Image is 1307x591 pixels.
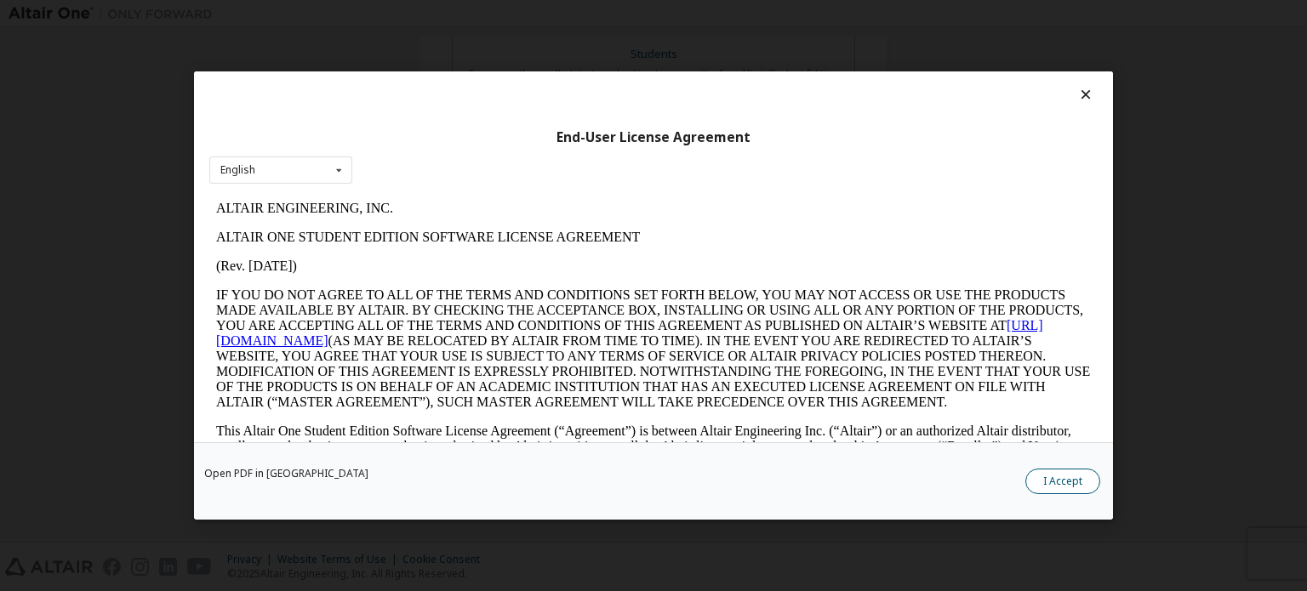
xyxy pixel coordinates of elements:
div: End-User License Agreement [209,129,1098,146]
a: Open PDF in [GEOGRAPHIC_DATA] [204,469,368,479]
p: (Rev. [DATE]) [7,65,882,80]
p: ALTAIR ONE STUDENT EDITION SOFTWARE LICENSE AGREEMENT [7,36,882,51]
a: [URL][DOMAIN_NAME] [7,124,834,154]
div: English [220,165,255,175]
p: This Altair One Student Edition Software License Agreement (“Agreement”) is between Altair Engine... [7,230,882,291]
p: ALTAIR ENGINEERING, INC. [7,7,882,22]
p: IF YOU DO NOT AGREE TO ALL OF THE TERMS AND CONDITIONS SET FORTH BELOW, YOU MAY NOT ACCESS OR USE... [7,94,882,216]
button: I Accept [1025,469,1100,494]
